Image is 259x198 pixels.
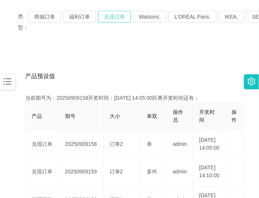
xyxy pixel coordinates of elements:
[98,11,131,23] button: 兑现订单
[110,141,123,147] span: 订单2
[147,113,157,119] span: 单双
[59,130,104,158] td: 20250909158
[169,11,217,23] button: L'ORÉAL Paris.
[247,77,256,86] i: 图标: setting
[199,109,215,123] span: 开奖时间
[193,158,226,186] td: [DATE] 14:10:00
[25,94,234,102] div: 当前期号为：20250909158开奖时间：[DATE] 14:05:00距离开奖时间还有：
[65,113,75,119] span: 期号
[18,11,28,33] span: 类型：
[147,141,152,147] span: 单
[25,72,55,81] span: 产品预设值
[167,130,193,158] td: admin
[26,158,59,186] td: 兑现订单
[28,11,61,23] button: 商城订单
[193,130,226,158] td: [DATE] 14:05:00
[232,109,237,123] span: 操作
[63,11,96,23] button: 福利订单
[3,77,12,86] i: 图标: bars
[219,11,244,23] button: IKEA.
[110,169,123,175] span: 订单2
[110,113,120,119] span: 大小
[147,169,157,175] span: 多件
[173,109,183,123] span: 操作员
[133,11,166,23] button: Watsons.
[32,113,42,119] span: 产品
[26,130,59,158] td: 兑现订单
[167,158,193,186] td: admin
[59,158,104,186] td: 20250909159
